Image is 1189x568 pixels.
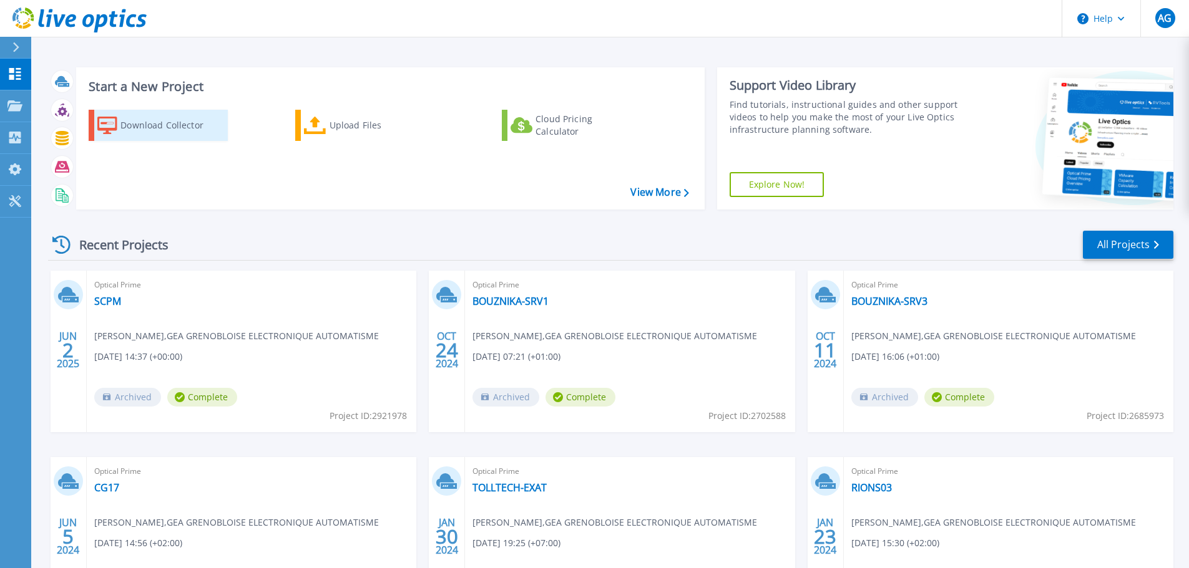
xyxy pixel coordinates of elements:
div: JUN 2025 [56,327,80,373]
div: JAN 2024 [435,514,459,559]
a: Download Collector [89,110,228,141]
span: [PERSON_NAME] , GEA GRENOBLOISE ELECTRONIQUE AUTOMATISME [94,516,379,529]
span: [PERSON_NAME] , GEA GRENOBLOISE ELECTRONIQUE AUTOMATISME [472,329,757,343]
a: All Projects [1083,231,1173,259]
span: Optical Prime [94,278,409,292]
a: CG17 [94,481,119,494]
a: BOUZNIKA-SRV3 [851,295,927,307]
span: Optical Prime [851,465,1166,478]
span: Complete [546,388,615,407]
span: 5 [62,531,74,542]
div: Find tutorials, instructional guides and other support videos to help you make the most of your L... [730,99,962,136]
span: [DATE] 15:30 (+02:00) [851,536,939,550]
div: Cloud Pricing Calculator [536,113,635,138]
span: Optical Prime [851,278,1166,292]
span: 2 [62,345,74,355]
div: JUN 2024 [56,514,80,559]
a: BOUZNIKA-SRV1 [472,295,549,307]
span: Archived [94,388,161,407]
span: [PERSON_NAME] , GEA GRENOBLOISE ELECTRONIQUE AUTOMATISME [94,329,379,343]
span: AG [1158,13,1172,23]
span: 23 [814,531,836,542]
span: 11 [814,345,836,355]
a: SCPM [94,295,121,307]
div: Upload Files [330,113,429,138]
span: Archived [851,388,918,407]
div: JAN 2024 [813,514,837,559]
span: Complete [924,388,994,407]
div: Support Video Library [730,77,962,94]
span: Archived [472,388,539,407]
span: [DATE] 14:37 (+00:00) [94,350,182,363]
div: Recent Projects [48,229,185,260]
a: Cloud Pricing Calculator [502,110,641,141]
h3: Start a New Project [89,80,688,94]
span: [DATE] 14:56 (+02:00) [94,536,182,550]
span: Complete [167,388,237,407]
span: 30 [436,531,458,542]
span: Optical Prime [472,278,787,292]
span: [DATE] 19:25 (+07:00) [472,536,560,550]
span: Optical Prime [472,465,787,478]
span: [PERSON_NAME] , GEA GRENOBLOISE ELECTRONIQUE AUTOMATISME [851,329,1136,343]
span: [PERSON_NAME] , GEA GRENOBLOISE ELECTRONIQUE AUTOMATISME [472,516,757,529]
span: [DATE] 07:21 (+01:00) [472,350,560,363]
span: Project ID: 2702588 [708,409,786,423]
div: OCT 2024 [435,327,459,373]
a: Upload Files [295,110,434,141]
span: Project ID: 2685973 [1087,409,1164,423]
span: 24 [436,345,458,355]
span: Project ID: 2921978 [330,409,407,423]
span: Optical Prime [94,465,409,478]
div: Download Collector [120,113,220,138]
span: [DATE] 16:06 (+01:00) [851,350,939,363]
span: [PERSON_NAME] , GEA GRENOBLOISE ELECTRONIQUE AUTOMATISME [851,516,1136,529]
a: TOLLTECH-EXAT [472,481,547,494]
div: OCT 2024 [813,327,837,373]
a: View More [630,186,688,198]
a: RIONS03 [851,481,892,494]
a: Explore Now! [730,172,824,197]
